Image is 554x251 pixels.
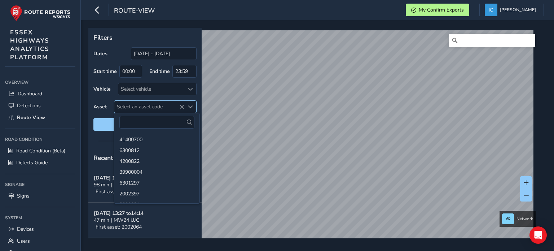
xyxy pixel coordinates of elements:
[485,4,497,16] img: diamond-layout
[10,28,49,61] span: ESSEX HIGHWAYS ANALYTICS PLATFORM
[114,134,199,144] li: 41400700
[94,181,135,188] span: 98 min | PJ71 UKT
[94,217,140,224] span: 47 min | MW24 UJG
[114,177,199,188] li: 6301297
[93,118,197,131] button: Reset filters
[485,4,538,16] button: [PERSON_NAME]
[5,235,75,247] a: Users
[96,224,142,230] span: First asset: 2002064
[94,210,144,217] strong: [DATE] 13:27 to 14:14
[16,147,65,154] span: Road Condition (Beta)
[5,100,75,112] a: Detections
[99,121,191,128] span: Reset filters
[419,7,464,13] span: My Confirm Exports
[5,88,75,100] a: Dashboard
[93,33,197,42] p: Filters
[17,192,30,199] span: Signs
[516,216,533,222] span: Network
[5,223,75,235] a: Devices
[5,77,75,88] div: Overview
[88,203,202,238] button: [DATE] 13:27 to14:1447 min | MW24 UJGFirst asset: 2002064
[5,212,75,223] div: System
[406,4,469,16] button: My Confirm Exports
[17,238,30,244] span: Users
[114,199,199,209] li: 2000084
[88,167,202,203] button: [DATE] 13:29 to15:0698 min | PJ71 UKTFirst asset: 6601907
[5,157,75,169] a: Defects Guide
[91,30,533,247] canvas: Map
[5,112,75,124] a: Route View
[114,155,199,166] li: 4200822
[149,68,170,75] label: End time
[93,68,117,75] label: Start time
[114,166,199,177] li: 39900004
[96,188,142,195] span: First asset: 6601907
[114,188,199,199] li: 2002397
[17,226,34,233] span: Devices
[10,5,70,21] img: rr logo
[16,159,48,166] span: Defects Guide
[5,179,75,190] div: Signage
[449,34,535,47] input: Search
[114,101,184,113] span: Select an asset code
[529,226,547,244] div: Open Intercom Messenger
[94,174,144,181] strong: [DATE] 13:29 to 15:06
[114,6,155,16] span: route-view
[500,4,536,16] span: [PERSON_NAME]
[118,83,184,95] div: Select vehicle
[5,134,75,145] div: Road Condition
[5,190,75,202] a: Signs
[184,101,196,113] div: Select an asset code
[93,153,129,162] span: Recent trips
[18,90,42,97] span: Dashboard
[5,145,75,157] a: Road Condition (Beta)
[93,50,107,57] label: Dates
[93,103,107,110] label: Asset
[114,144,199,155] li: 6300812
[17,114,45,121] span: Route View
[93,86,111,92] label: Vehicle
[17,102,41,109] span: Detections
